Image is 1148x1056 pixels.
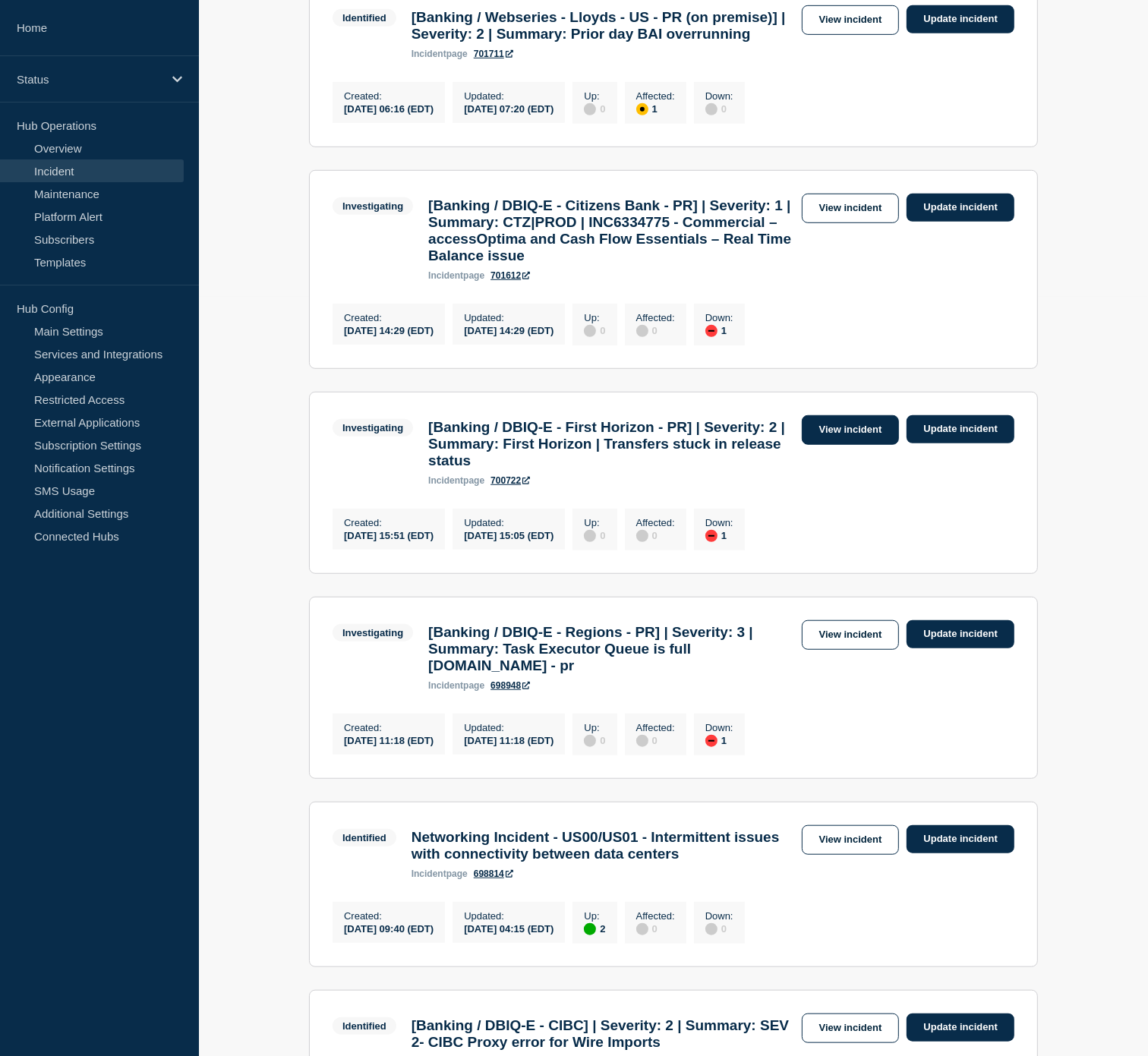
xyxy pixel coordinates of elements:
span: Investigating [333,624,413,641]
span: Identified [333,9,396,27]
p: Updated : [464,517,553,528]
h3: [Banking / DBIQ-E - First Horizon - PR] | Severity: 2 | Summary: First Horizon | Transfers stuck ... [428,419,793,469]
div: affected [636,103,648,115]
p: Affected : [636,722,675,733]
div: disabled [636,923,648,935]
div: disabled [705,103,717,115]
p: Affected : [636,910,675,922]
h3: [Banking / Webseries - Lloyds - US - PR (on premise)] | Severity: 2 | Summary: Prior day BAI over... [412,9,794,43]
div: 0 [636,323,675,337]
a: Update incident [907,620,1014,648]
a: View incident [802,415,900,445]
div: 0 [636,733,675,747]
h3: Networking Incident - US00/US01 - Intermittent issues with connectivity between data centers [412,829,794,862]
p: Created : [344,517,434,528]
div: disabled [584,735,596,747]
div: 0 [584,102,605,115]
div: 0 [636,922,675,935]
p: Updated : [464,312,553,323]
p: Down : [705,312,733,323]
div: 0 [636,528,675,542]
a: 701612 [490,270,530,281]
div: disabled [584,325,596,337]
span: Identified [333,829,396,846]
div: up [584,923,596,935]
div: disabled [636,735,648,747]
p: Updated : [464,910,553,922]
p: Updated : [464,722,553,733]
h3: [Banking / DBIQ-E - Regions - PR] | Severity: 3 | Summary: Task Executor Queue is full [DOMAIN_NA... [428,624,793,674]
div: [DATE] 06:16 (EDT) [344,102,434,115]
span: incident [428,475,463,486]
span: Identified [333,1017,396,1035]
a: 701711 [474,49,513,59]
a: View incident [802,5,900,35]
a: Update incident [907,194,1014,222]
h3: [Banking / DBIQ-E - Citizens Bank - PR] | Severity: 1 | Summary: CTZ|PROD | INC6334775 - Commerci... [428,197,793,264]
div: down [705,325,717,337]
span: Investigating [333,419,413,437]
div: 1 [705,323,733,337]
div: [DATE] 11:18 (EDT) [344,733,434,746]
p: Up : [584,910,605,922]
a: Update incident [907,5,1014,33]
div: 0 [584,323,605,337]
p: page [428,475,484,486]
div: [DATE] 14:29 (EDT) [344,323,434,336]
div: [DATE] 09:40 (EDT) [344,922,434,935]
p: Created : [344,90,434,102]
a: View incident [802,194,900,223]
div: down [705,735,717,747]
div: disabled [584,103,596,115]
div: disabled [636,325,648,337]
p: Up : [584,90,605,102]
div: 0 [705,102,733,115]
span: Investigating [333,197,413,215]
p: Affected : [636,517,675,528]
a: Update incident [907,415,1014,443]
p: Created : [344,722,434,733]
div: disabled [705,923,717,935]
div: [DATE] 14:29 (EDT) [464,323,553,336]
p: Up : [584,722,605,733]
a: 700722 [490,475,530,486]
div: [DATE] 15:05 (EDT) [464,528,553,541]
p: Created : [344,312,434,323]
p: page [428,270,484,281]
a: View incident [802,825,900,855]
a: View incident [802,1013,900,1043]
a: Update incident [907,825,1014,853]
p: Updated : [464,90,553,102]
div: 2 [584,922,605,935]
span: incident [428,270,463,281]
p: Down : [705,722,733,733]
a: 698948 [490,680,530,691]
div: 1 [705,528,733,542]
p: Down : [705,90,733,102]
div: disabled [584,530,596,542]
div: 1 [705,733,733,747]
a: 698814 [474,868,513,879]
div: 0 [584,733,605,747]
span: incident [412,868,446,879]
div: [DATE] 07:20 (EDT) [464,102,553,115]
p: Affected : [636,90,675,102]
p: Down : [705,517,733,528]
p: page [412,868,468,879]
p: Up : [584,312,605,323]
p: Created : [344,910,434,922]
div: [DATE] 04:15 (EDT) [464,922,553,935]
span: incident [412,49,446,59]
a: View incident [802,620,900,650]
p: page [412,49,468,59]
div: 0 [705,922,733,935]
div: [DATE] 15:51 (EDT) [344,528,434,541]
p: page [428,680,484,691]
div: [DATE] 11:18 (EDT) [464,733,553,746]
p: Status [17,73,162,86]
a: Update incident [907,1013,1014,1042]
p: Down : [705,910,733,922]
div: 1 [636,102,675,115]
div: down [705,530,717,542]
h3: [Banking / DBIQ-E - CIBC] | Severity: 2 | Summary: SEV 2- CIBC Proxy error for Wire Imports [412,1017,794,1051]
